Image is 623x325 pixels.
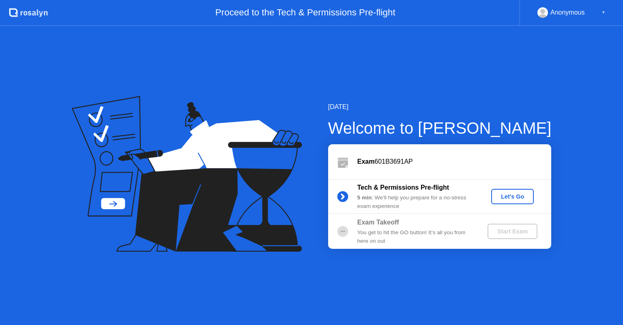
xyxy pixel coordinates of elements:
[357,195,372,201] b: 5 min
[494,193,531,200] div: Let's Go
[602,7,606,18] div: ▼
[491,189,534,204] button: Let's Go
[357,194,474,210] div: : We’ll help you prepare for a no-stress exam experience
[357,219,399,226] b: Exam Takeoff
[328,116,552,140] div: Welcome to [PERSON_NAME]
[491,228,534,235] div: Start Exam
[357,158,375,165] b: Exam
[488,224,537,239] button: Start Exam
[550,7,585,18] div: Anonymous
[357,184,449,191] b: Tech & Permissions Pre-flight
[357,229,474,245] div: You get to hit the GO button! It’s all you from here on out
[328,102,552,112] div: [DATE]
[357,157,551,167] div: 601B3691AP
